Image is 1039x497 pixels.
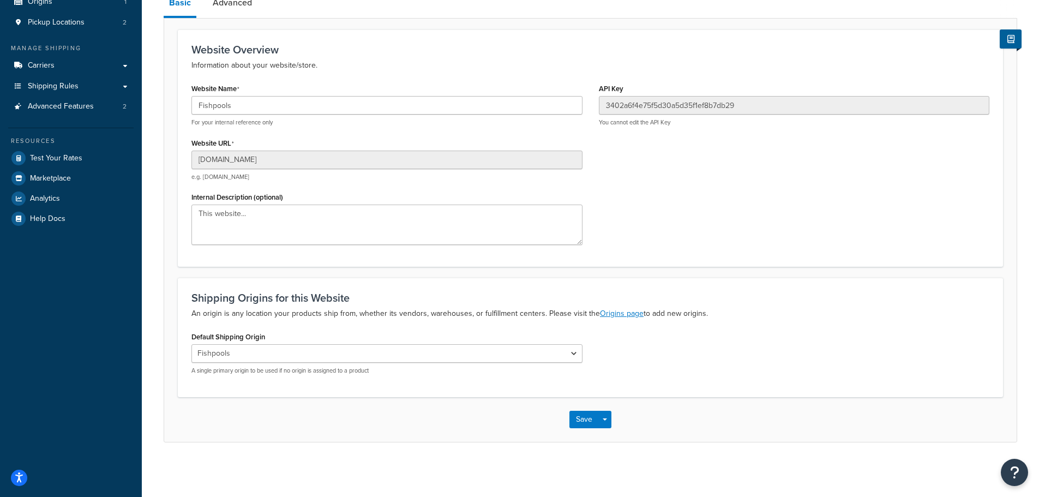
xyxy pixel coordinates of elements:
[191,118,582,127] p: For your internal reference only
[8,169,134,188] a: Marketplace
[8,76,134,97] a: Shipping Rules
[1001,459,1028,486] button: Open Resource Center
[191,139,234,148] label: Website URL
[8,148,134,168] a: Test Your Rates
[1000,29,1022,49] button: Show Help Docs
[8,97,134,117] li: Advanced Features
[30,154,82,163] span: Test Your Rates
[191,367,582,375] p: A single primary origin to be used if no origin is assigned to a product
[191,307,989,320] p: An origin is any location your products ship from, whether its vendors, warehouses, or fulfillmen...
[28,18,85,27] span: Pickup Locations
[191,193,283,201] label: Internal Description (optional)
[8,209,134,229] a: Help Docs
[600,308,644,319] a: Origins page
[8,44,134,53] div: Manage Shipping
[191,44,989,56] h3: Website Overview
[8,13,134,33] a: Pickup Locations2
[8,136,134,146] div: Resources
[30,174,71,183] span: Marketplace
[123,18,127,27] span: 2
[599,85,623,93] label: API Key
[8,56,134,76] a: Carriers
[28,102,94,111] span: Advanced Features
[191,173,582,181] p: e.g. [DOMAIN_NAME]
[569,411,599,428] button: Save
[191,59,989,72] p: Information about your website/store.
[191,205,582,245] textarea: This website...
[191,292,989,304] h3: Shipping Origins for this Website
[123,102,127,111] span: 2
[8,97,134,117] a: Advanced Features2
[30,214,65,224] span: Help Docs
[191,333,265,341] label: Default Shipping Origin
[191,85,239,93] label: Website Name
[8,189,134,208] a: Analytics
[28,61,55,70] span: Carriers
[599,96,990,115] input: XDL713J089NBV22
[8,13,134,33] li: Pickup Locations
[28,82,79,91] span: Shipping Rules
[599,118,990,127] p: You cannot edit the API Key
[30,194,60,203] span: Analytics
